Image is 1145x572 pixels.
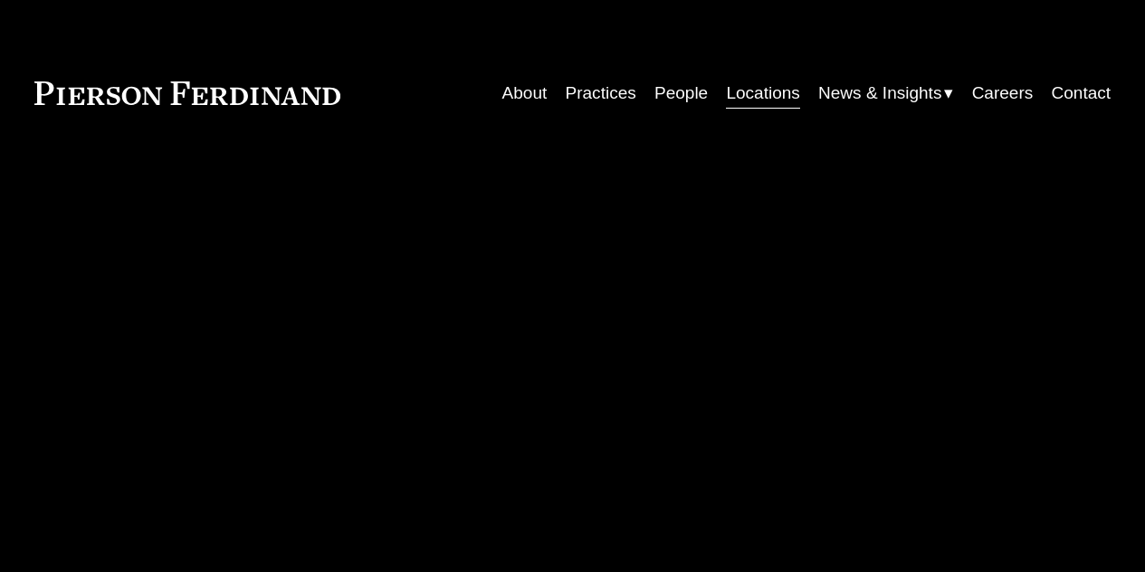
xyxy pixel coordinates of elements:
a: folder dropdown [818,76,953,110]
a: Careers [972,76,1034,110]
span: News & Insights [818,78,941,109]
a: Practices [566,76,636,110]
a: People [654,76,708,110]
a: Contact [1052,76,1112,110]
a: Locations [726,76,799,110]
a: About [502,76,548,110]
